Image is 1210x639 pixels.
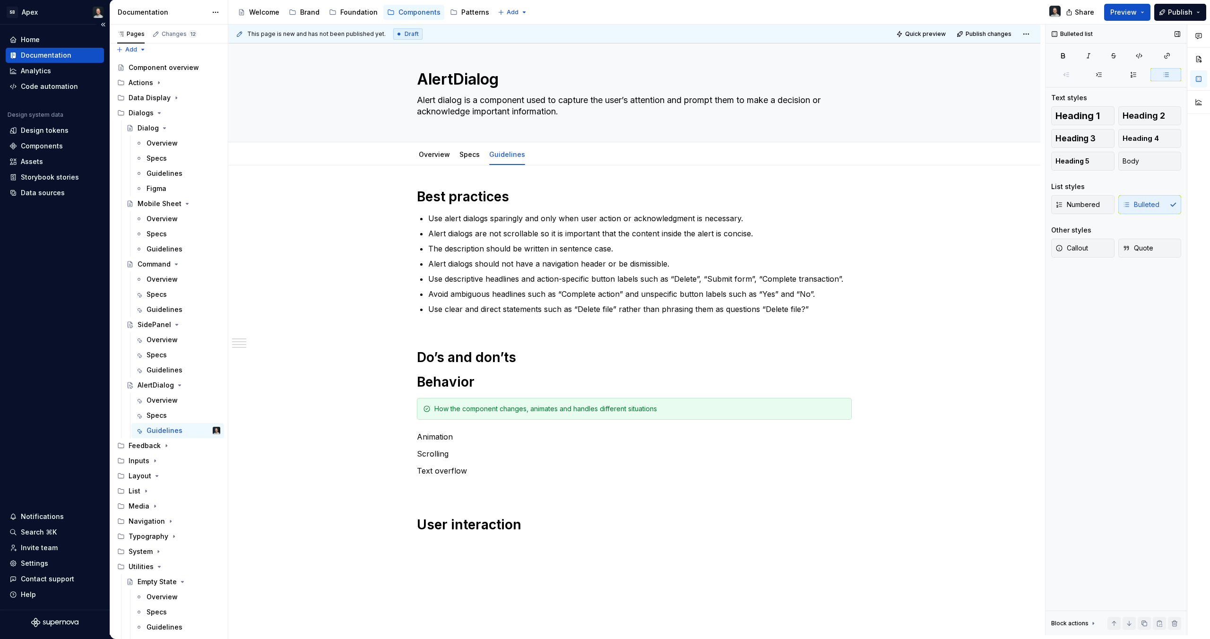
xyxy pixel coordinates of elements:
[1154,4,1206,21] button: Publish
[1061,4,1100,21] button: Share
[417,431,852,442] p: Animation
[1051,239,1115,258] button: Callout
[147,411,167,420] div: Specs
[129,532,168,541] div: Typography
[129,501,149,511] div: Media
[417,448,852,459] p: Scrolling
[22,8,38,17] div: Apex
[138,259,171,269] div: Command
[147,592,178,602] div: Overview
[21,51,71,60] div: Documentation
[6,123,104,138] a: Design tokens
[129,471,151,481] div: Layout
[131,166,224,181] a: Guidelines
[147,229,167,239] div: Specs
[138,199,181,208] div: Mobile Sheet
[131,242,224,257] a: Guidelines
[129,562,154,571] div: Utilities
[1051,620,1089,627] div: Block actions
[428,303,852,326] p: Use clear and direct statements such as “Delete file” rather than phrasing them as questions “Del...
[138,380,174,390] div: AlertDialog
[113,514,224,529] div: Navigation
[6,525,104,540] button: Search ⌘K
[147,214,178,224] div: Overview
[428,258,852,269] p: Alert dialogs should not have a navigation header or be dismissible.
[131,302,224,317] a: Guidelines
[131,151,224,166] a: Specs
[300,8,320,17] div: Brand
[21,559,48,568] div: Settings
[147,426,182,435] div: Guidelines
[415,144,454,164] div: Overview
[417,188,852,205] h1: Best practices
[6,63,104,78] a: Analytics
[147,622,182,632] div: Guidelines
[138,320,171,329] div: SidePanel
[6,170,104,185] a: Storybook stories
[1051,225,1091,235] div: Other styles
[147,275,178,284] div: Overview
[213,427,220,434] img: Niklas Quitzau
[1110,8,1137,17] span: Preview
[131,620,224,635] a: Guidelines
[131,332,224,347] a: Overview
[129,441,161,450] div: Feedback
[434,404,846,414] div: How the component changes, animates and handles different situations
[1051,106,1115,125] button: Heading 1
[129,108,154,118] div: Dialogs
[6,509,104,524] button: Notifications
[1051,152,1115,171] button: Heading 5
[1123,134,1159,143] span: Heading 4
[419,150,450,158] a: Overview
[96,18,110,31] button: Collapse sidebar
[415,68,850,91] textarea: AlertDialog
[131,363,224,378] a: Guidelines
[1055,243,1088,253] span: Callout
[6,587,104,602] button: Help
[113,438,224,453] div: Feedback
[7,7,18,18] div: SB
[21,82,78,91] div: Code automation
[6,154,104,169] a: Assets
[147,290,167,299] div: Specs
[147,305,182,314] div: Guidelines
[118,8,207,17] div: Documentation
[249,8,279,17] div: Welcome
[131,393,224,408] a: Overview
[129,78,153,87] div: Actions
[6,540,104,555] a: Invite team
[93,7,104,18] img: Niklas Quitzau
[113,43,149,56] button: Add
[415,93,850,119] textarea: Alert dialog is a component used to capture the user’s attention and prompt them to make a decisi...
[1051,617,1097,630] div: Block actions
[247,30,386,38] span: This page is new and has not been published yet.
[21,157,43,166] div: Assets
[21,126,69,135] div: Design tokens
[6,556,104,571] a: Settings
[125,46,137,53] span: Add
[417,373,852,390] h1: Behavior
[459,150,480,158] a: Specs
[129,547,153,556] div: System
[189,30,197,38] span: 12
[147,607,167,617] div: Specs
[147,244,182,254] div: Guidelines
[428,288,852,300] p: Avoid ambiguous headlines such as “Complete action” and unspecific button labels such as “Yes” an...
[21,574,74,584] div: Contact support
[113,499,224,514] div: Media
[489,150,525,158] a: Guidelines
[147,365,182,375] div: Guidelines
[398,8,441,17] div: Components
[131,272,224,287] a: Overview
[954,27,1016,41] button: Publish changes
[113,75,224,90] div: Actions
[147,154,167,163] div: Specs
[129,93,171,103] div: Data Display
[21,173,79,182] div: Storybook stories
[2,2,108,22] button: SBApexNiklas Quitzau
[147,350,167,360] div: Specs
[131,287,224,302] a: Specs
[428,243,852,254] p: The description should be written in sentence case.
[113,544,224,559] div: System
[1168,8,1193,17] span: Publish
